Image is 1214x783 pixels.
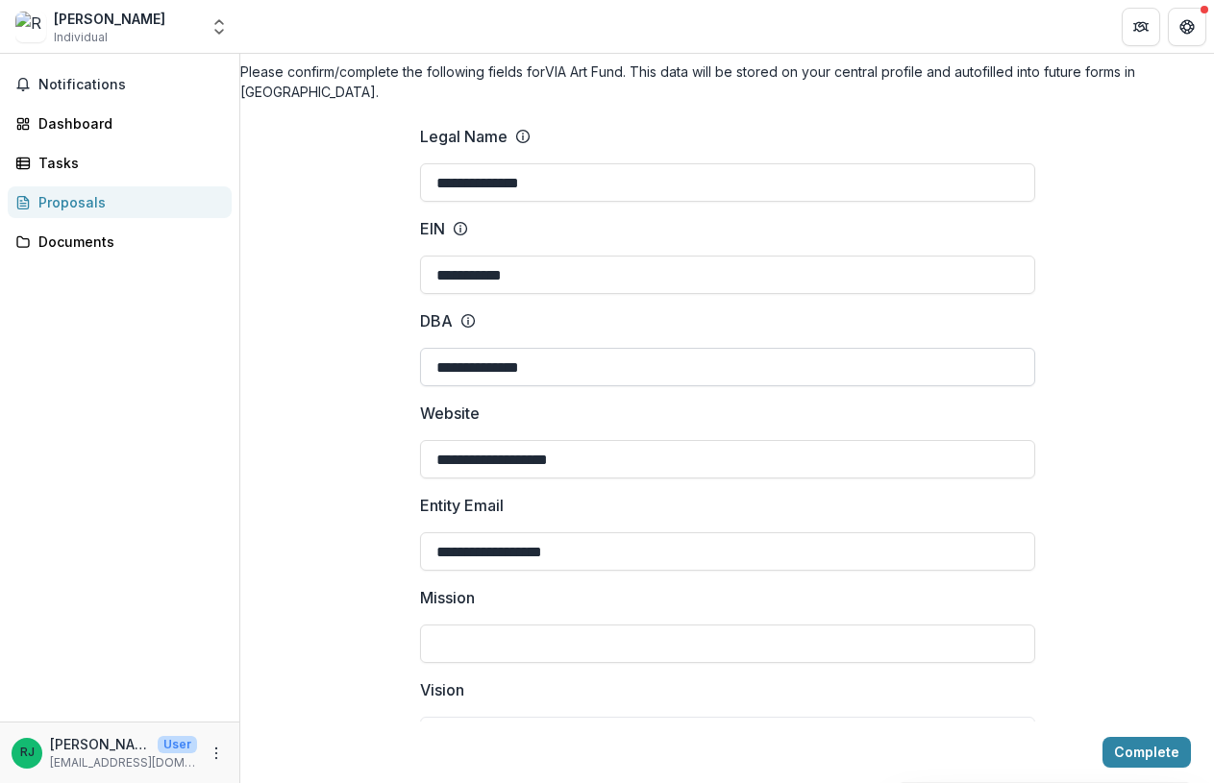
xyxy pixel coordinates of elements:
[205,742,228,765] button: More
[8,108,232,139] a: Dashboard
[420,402,480,425] p: Website
[206,8,233,46] button: Open entity switcher
[420,125,508,148] p: Legal Name
[420,494,504,517] p: Entity Email
[1168,8,1206,46] button: Get Help
[8,186,232,218] a: Proposals
[420,217,445,240] p: EIN
[50,754,197,771] p: [EMAIL_ADDRESS][DOMAIN_NAME]
[8,147,232,179] a: Tasks
[38,192,216,212] div: Proposals
[50,734,150,754] p: [PERSON_NAME]
[38,77,224,93] span: Notifications
[420,586,475,609] p: Mission
[158,736,197,753] p: User
[8,69,232,100] button: Notifications
[240,61,1214,102] h4: Please confirm/complete the following fields for VIA Art Fund . This data will be stored on your ...
[38,232,216,252] div: Documents
[1122,8,1160,46] button: Partners
[20,746,35,759] div: Rey Jeong
[420,678,464,701] p: Vision
[54,29,108,46] span: Individual
[420,309,453,332] p: DBA
[1103,737,1191,768] button: Complete
[8,226,232,257] a: Documents
[54,9,165,29] div: [PERSON_NAME]
[38,153,216,173] div: Tasks
[38,113,216,134] div: Dashboard
[15,12,46,42] img: Rey Jeong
